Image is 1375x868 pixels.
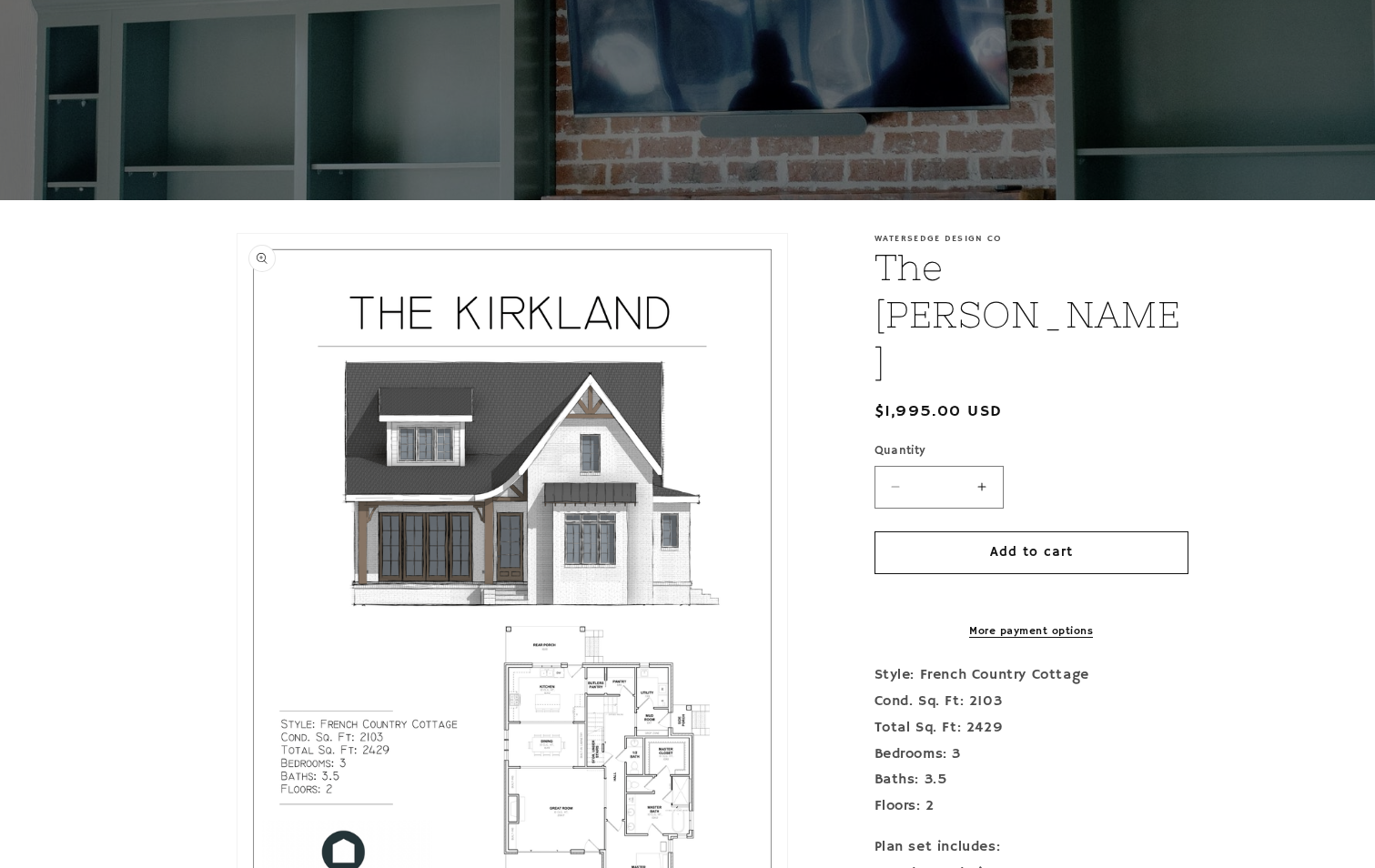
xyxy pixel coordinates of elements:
[875,399,1003,424] span: $1,995.00 USD
[875,834,1188,861] div: Plan set includes:
[875,244,1188,386] h1: The [PERSON_NAME]
[875,442,1188,460] label: Quantity
[875,662,1188,820] p: Style: French Country Cottage Cond. Sq. Ft: 2103 Total Sq. Ft: 2429 Bedrooms: 3 Baths: 3.5 Floors: 2
[875,233,1188,244] p: Watersedge Design Co
[875,531,1188,574] button: Add to cart
[875,623,1188,640] a: More payment options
